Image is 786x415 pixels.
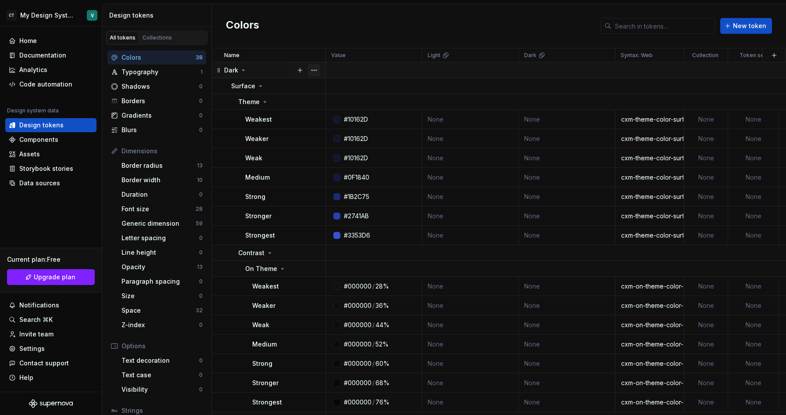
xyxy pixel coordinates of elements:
div: Colors [121,53,196,62]
span: Upgrade plan [34,273,75,281]
button: Search ⌘K [5,313,96,327]
td: None [422,187,519,206]
div: / [372,301,375,310]
p: Medium [252,340,277,349]
a: Assets [5,147,96,161]
div: cxm-theme-color-surface-weaker-on-dark [616,134,683,143]
div: / [372,282,375,291]
div: Shadows [121,82,199,91]
p: Contrast [238,249,264,257]
a: Colors38 [107,51,206,65]
td: None [728,373,779,393]
td: None [422,277,519,296]
div: 28 [196,206,203,213]
div: Paragraph spacing [121,277,199,286]
a: Components [5,133,96,147]
div: 0 [199,321,203,328]
a: Size0 [118,289,206,303]
p: Collection [692,52,718,59]
td: None [422,373,519,393]
a: Gradients0 [107,108,206,123]
p: Light [428,52,440,59]
td: None [519,168,615,187]
div: Generic dimension [121,219,196,228]
div: Space [121,306,196,315]
p: Weak [245,154,262,162]
a: Visibility0 [118,383,206,397]
div: Gradients [121,111,199,120]
a: Blurs0 [107,123,206,137]
div: #000000 [344,340,372,349]
div: Line height [121,248,199,257]
div: 60% [375,359,389,368]
div: Code automation [19,80,72,89]
p: Weak [252,321,269,329]
div: #000000 [344,282,372,291]
a: Documentation [5,48,96,62]
td: None [684,354,728,373]
div: / [372,398,375,407]
a: Analytics [5,63,96,77]
a: Shadows0 [107,79,206,94]
td: None [519,148,615,168]
button: Help [5,371,96,385]
div: cxm-theme-color-surface-weakest-on-dark [616,115,683,124]
td: None [728,226,779,245]
td: None [422,296,519,315]
div: V [91,12,94,19]
td: None [728,110,779,129]
td: None [684,110,728,129]
div: Help [19,373,33,382]
div: 0 [199,112,203,119]
div: #000000 [344,398,372,407]
p: Stronger [245,212,272,220]
div: Border radius [121,161,197,170]
div: 38 [196,54,203,61]
div: 0 [199,278,203,285]
div: 0 [199,372,203,379]
td: None [684,129,728,148]
span: New token [733,22,766,30]
p: On Theme [245,264,277,273]
a: Z-index0 [118,318,206,332]
div: / [372,359,375,368]
div: #000000 [344,359,372,368]
p: Weaker [252,301,275,310]
td: None [684,187,728,206]
input: Search in tokens... [611,18,715,34]
p: Dark [524,52,536,59]
td: None [519,296,615,315]
p: Value [331,52,346,59]
div: / [372,321,375,329]
div: 28% [375,282,389,291]
div: cxm-on-theme-color-surface-weaker-on-dark [616,301,683,310]
div: 0 [199,191,203,198]
td: None [422,315,519,335]
div: 52% [375,340,389,349]
div: #3353D6 [344,231,370,240]
div: cxm-on-theme-color-surface-strongest-on-dark [616,398,683,407]
div: cxm-theme-color-surface-weak-on-dark [616,154,683,162]
div: Text case [121,371,199,379]
p: Weakest [245,115,272,124]
div: 68% [375,379,389,387]
div: Collections [143,34,172,41]
div: cxm-on-theme-color-surface-stronger-on-dark [616,379,683,387]
div: Dimensions [121,147,203,155]
div: 13 [197,162,203,169]
div: cxm-on-theme-color-surface-strong-on-dark [616,359,683,368]
td: None [422,393,519,412]
td: None [728,296,779,315]
div: 59 [196,220,203,227]
td: None [422,168,519,187]
div: Strings [121,406,203,415]
div: / [372,340,375,349]
div: #10162D [344,115,368,124]
td: None [422,354,519,373]
div: 0 [199,126,203,134]
div: All tokens [110,34,136,41]
div: 0 [199,97,203,105]
td: None [684,206,728,226]
div: 0 [199,357,203,364]
a: Text decoration0 [118,354,206,368]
